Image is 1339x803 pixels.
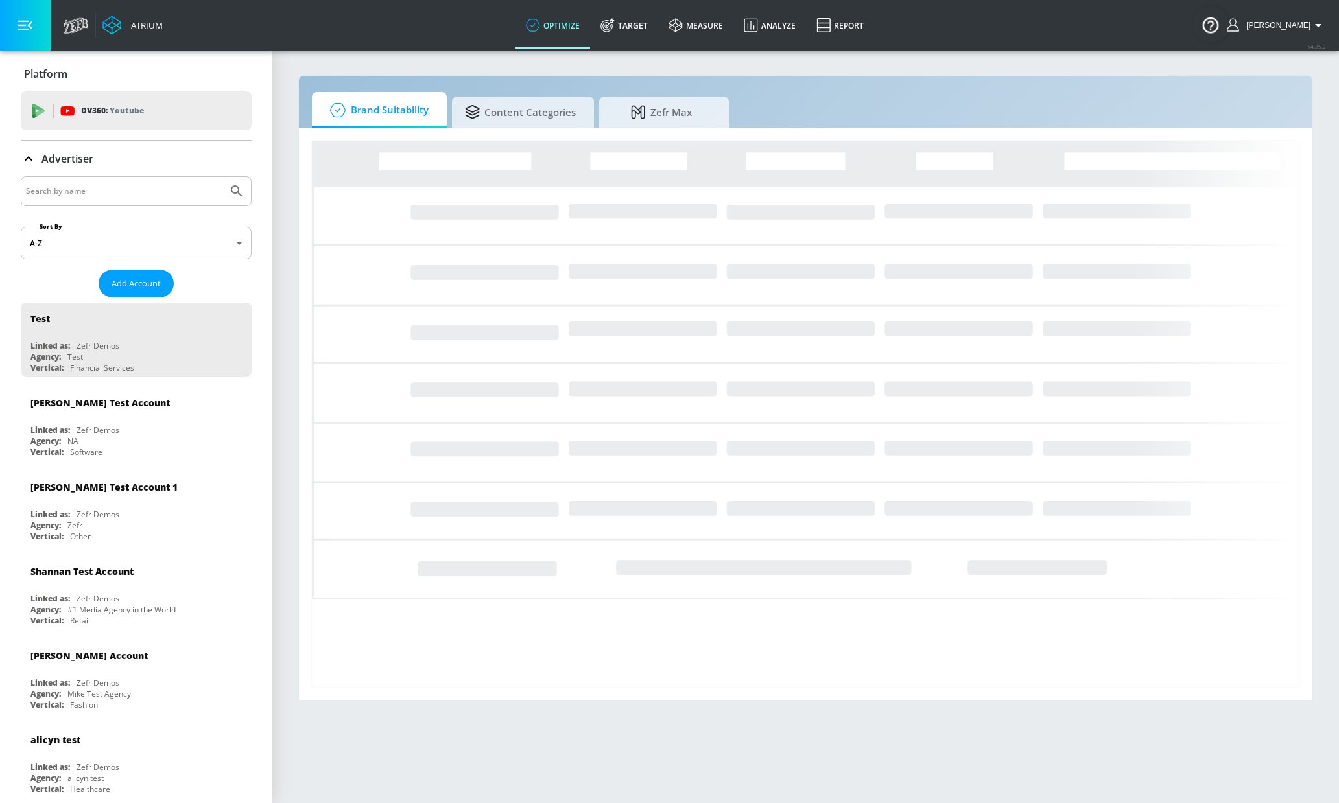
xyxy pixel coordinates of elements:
[30,604,61,615] div: Agency:
[21,555,252,629] div: Shannan Test AccountLinked as:Zefr DemosAgency:#1 Media Agency in the WorldVertical:Retail
[30,649,148,662] div: [PERSON_NAME] Account
[30,531,64,542] div: Vertical:
[21,724,252,798] div: alicyn testLinked as:Zefr DemosAgency:alicyn testVertical:Healthcare
[658,2,733,49] a: measure
[30,677,70,688] div: Linked as:
[67,436,78,447] div: NA
[30,762,70,773] div: Linked as:
[1308,43,1326,50] span: v 4.25.2
[110,104,144,117] p: Youtube
[77,677,119,688] div: Zefr Demos
[70,784,110,795] div: Healthcare
[325,95,429,126] span: Brand Suitability
[30,362,64,373] div: Vertical:
[21,303,252,377] div: TestLinked as:Zefr DemosAgency:TestVertical:Financial Services
[37,222,65,231] label: Sort By
[81,104,144,118] p: DV360:
[70,699,98,710] div: Fashion
[30,351,61,362] div: Agency:
[30,425,70,436] div: Linked as:
[70,531,91,542] div: Other
[21,387,252,461] div: [PERSON_NAME] Test AccountLinked as:Zefr DemosAgency:NAVertical:Software
[30,436,61,447] div: Agency:
[21,227,252,259] div: A-Z
[21,471,252,545] div: [PERSON_NAME] Test Account 1Linked as:Zefr DemosAgency:ZefrVertical:Other
[30,593,70,604] div: Linked as:
[26,183,222,200] input: Search by name
[77,340,119,351] div: Zefr Demos
[30,565,134,577] div: Shannan Test Account
[30,699,64,710] div: Vertical:
[67,520,82,531] div: Zefr
[30,520,61,531] div: Agency:
[590,2,658,49] a: Target
[99,270,174,297] button: Add Account
[126,19,163,31] div: Atrium
[21,91,252,130] div: DV360: Youtube
[41,152,93,166] p: Advertiser
[1241,21,1310,30] span: login as: lekhraj.bhadava@zefr.com
[77,762,119,773] div: Zefr Demos
[102,16,163,35] a: Atrium
[67,604,176,615] div: #1 Media Agency in the World
[30,784,64,795] div: Vertical:
[30,615,64,626] div: Vertical:
[30,773,61,784] div: Agency:
[1192,6,1229,43] button: Open Resource Center
[733,2,806,49] a: Analyze
[30,340,70,351] div: Linked as:
[21,141,252,177] div: Advertiser
[70,362,134,373] div: Financial Services
[515,2,590,49] a: optimize
[21,56,252,92] div: Platform
[77,425,119,436] div: Zefr Demos
[806,2,874,49] a: Report
[30,688,61,699] div: Agency:
[77,509,119,520] div: Zefr Demos
[67,773,104,784] div: alicyn test
[30,509,70,520] div: Linked as:
[30,481,178,493] div: [PERSON_NAME] Test Account 1
[30,447,64,458] div: Vertical:
[67,351,83,362] div: Test
[30,397,170,409] div: [PERSON_NAME] Test Account
[21,640,252,714] div: [PERSON_NAME] AccountLinked as:Zefr DemosAgency:Mike Test AgencyVertical:Fashion
[1227,17,1326,33] button: [PERSON_NAME]
[24,67,67,81] p: Platform
[30,734,80,746] div: alicyn test
[30,312,50,325] div: Test
[77,593,119,604] div: Zefr Demos
[612,97,711,128] span: Zefr Max
[67,688,131,699] div: Mike Test Agency
[465,97,576,128] span: Content Categories
[70,447,102,458] div: Software
[70,615,90,626] div: Retail
[112,276,161,291] span: Add Account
